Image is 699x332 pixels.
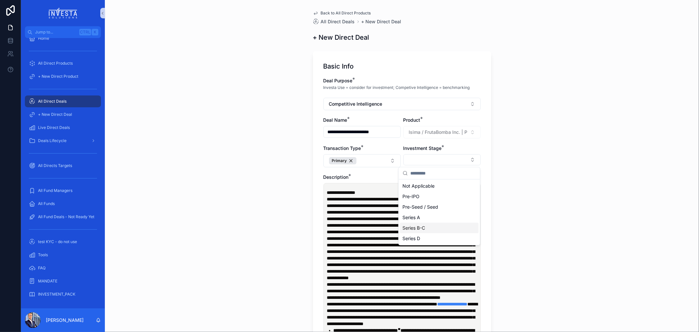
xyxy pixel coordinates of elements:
[25,135,101,147] a: Deals Lifecycle
[25,236,101,248] a: test KYC - do not use
[321,18,355,25] span: All Direct Deals
[403,235,420,242] span: Series D
[323,78,353,83] span: Deal Purpose
[38,112,72,117] span: + New Direct Deal
[25,185,101,197] a: All Fund Managers
[25,57,101,69] a: All Direct Products
[38,252,48,258] span: Tools
[323,62,354,71] h1: Basic Info
[25,262,101,274] a: FAQ
[25,122,101,134] a: Live Direct Deals
[25,71,101,82] a: + New Direct Product
[323,174,349,180] span: Description
[313,10,371,16] a: Back to All Direct Products
[403,214,420,221] span: Series A
[403,193,420,200] span: Pre-IPO
[25,95,101,107] a: All Direct Deals
[38,74,78,79] span: + New Direct Product
[46,317,84,323] p: [PERSON_NAME]
[25,288,101,300] a: INVESTMENT_PACK
[38,125,70,130] span: Live Direct Deals
[313,18,355,25] a: All Direct Deals
[329,157,357,164] button: Unselect 2
[323,85,470,91] p: Investa Use = consider for investment; Competive Intelligence = benchmarking
[38,239,77,244] span: test KYC - do not use
[79,29,91,35] span: Ctrl
[403,145,442,151] span: Investment Stage
[38,138,67,143] span: Deals Lifecycle
[38,201,55,206] span: All Funds
[25,160,101,172] a: All Directs Targets
[403,225,425,231] span: Series B-C
[361,18,401,25] a: + New Direct Deal
[38,61,73,66] span: All Direct Products
[403,204,438,210] span: Pre-Seed / Seed
[38,265,46,271] span: FAQ
[25,249,101,261] a: Tools
[323,117,347,123] span: Deal Name
[329,101,382,107] span: Competitive Intelligence
[399,179,480,245] div: Suggestions
[323,98,481,110] button: Select Button
[25,109,101,120] a: + New Direct Deal
[25,211,101,223] a: All Fund Deals - Not Ready Yet
[35,30,77,35] span: Jump to...
[25,32,101,44] a: Home
[25,275,101,287] a: MANDATE
[92,30,98,35] span: K
[38,292,75,297] span: INVESTMENT_PACK
[38,99,67,104] span: All Direct Deals
[38,188,72,193] span: All Fund Managers
[321,10,371,16] span: Back to All Direct Products
[403,154,481,165] button: Select Button
[21,38,105,308] div: scrollable content
[49,8,77,18] img: App logo
[38,36,49,41] span: Home
[323,154,401,167] button: Select Button
[25,198,101,210] a: All Funds
[313,33,369,42] h1: + New Direct Deal
[25,26,101,38] button: Jump to...CtrlK
[38,163,72,168] span: All Directs Targets
[38,279,57,284] span: MANDATE
[403,117,420,123] span: Product
[38,214,94,219] span: All Fund Deals - Not Ready Yet
[332,158,347,163] span: Primary
[323,145,361,151] span: Transaction Type
[403,183,435,189] span: Not Applicable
